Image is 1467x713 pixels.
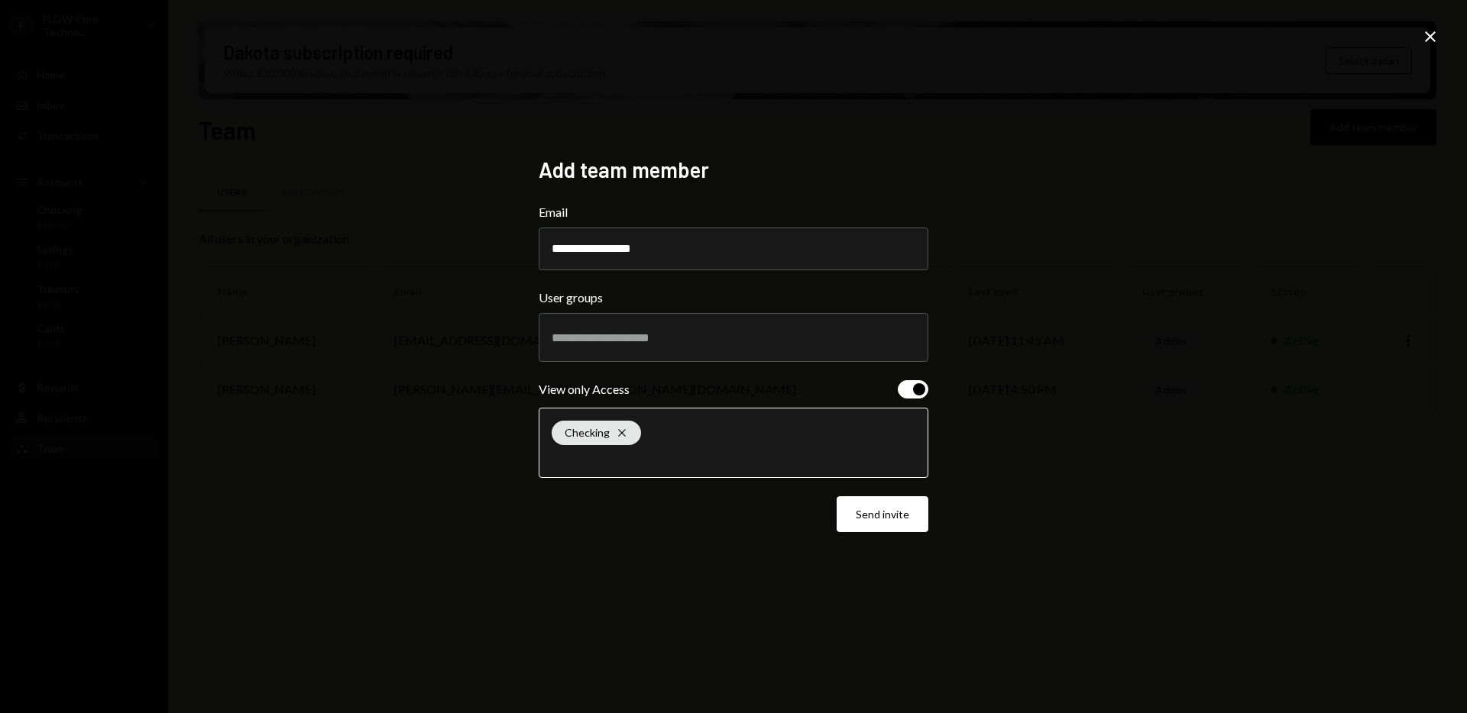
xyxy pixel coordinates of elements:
[539,289,928,307] label: User groups
[539,155,928,185] h2: Add team member
[539,203,928,221] label: Email
[837,496,928,532] button: Send invite
[552,421,641,445] div: Checking
[539,380,630,398] div: View only Access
